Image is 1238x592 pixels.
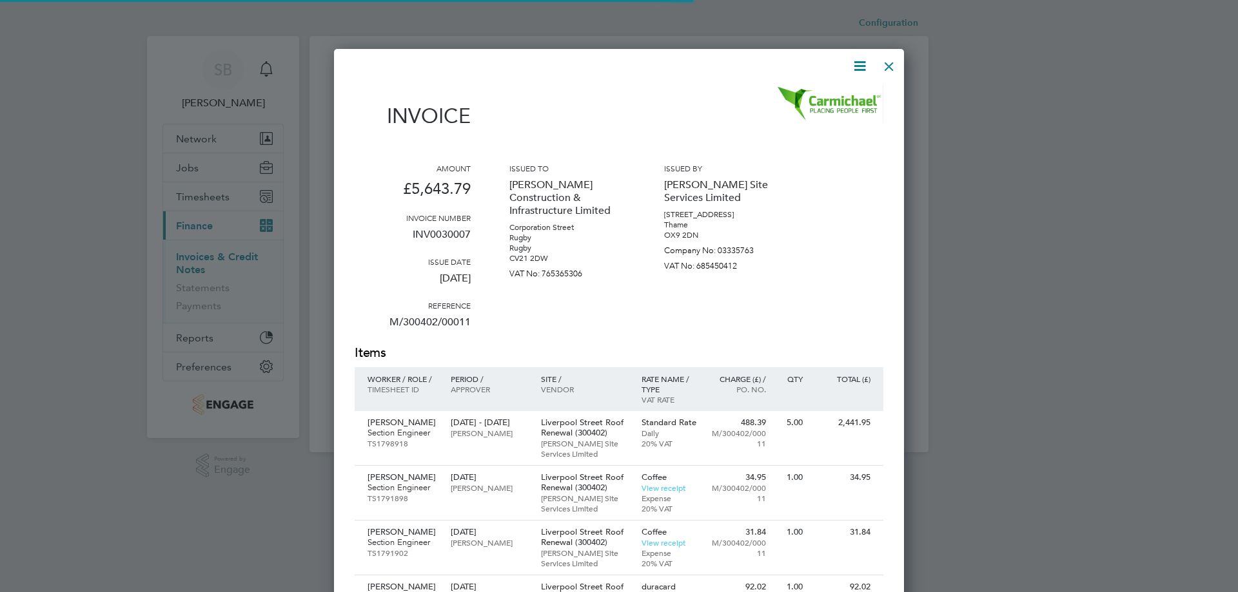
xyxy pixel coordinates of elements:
p: Approver [451,384,527,394]
a: View receipt [642,537,685,548]
p: QTY [779,374,803,384]
p: Section Engineer [368,428,438,438]
p: [PERSON_NAME] Site Services Limited [664,173,780,209]
h2: Items [355,344,883,362]
p: Standard Rate [642,417,698,428]
p: Liverpool Street Roof Renewal (300402) [541,417,629,438]
p: INV0030007 [355,223,471,256]
p: [PERSON_NAME] [368,417,438,428]
p: [PERSON_NAME] Site Services Limited [541,438,629,459]
p: VAT No: 765365306 [509,263,625,279]
p: Liverpool Street Roof Renewal (300402) [541,472,629,493]
p: VAT rate [642,394,698,405]
p: Thame [664,220,780,230]
p: Expense [642,493,698,503]
p: 2,441.95 [816,417,870,428]
p: Company No: 03335763 [664,240,780,256]
p: TS1791902 [368,548,438,558]
p: Liverpool Street Roof Renewal (300402) [541,527,629,548]
p: Expense [642,548,698,558]
p: £5,643.79 [355,173,471,213]
p: Timesheet ID [368,384,438,394]
p: [PERSON_NAME] [368,472,438,482]
p: M/300402/00011 [710,428,766,448]
p: [DATE] [451,472,527,482]
p: 34.95 [710,472,766,482]
p: 34.95 [816,472,870,482]
h3: Issued to [509,163,625,173]
p: Total (£) [816,374,870,384]
p: Rate name / type [642,374,698,394]
p: 20% VAT [642,438,698,448]
p: M/300402/00011 [710,482,766,503]
p: [PERSON_NAME] [368,582,438,592]
p: Rugby [509,233,625,243]
p: 1.00 [779,582,803,592]
h1: Invoice [355,104,471,128]
p: 20% VAT [642,558,698,568]
p: Vendor [541,384,629,394]
h3: Reference [355,300,471,310]
p: [DATE] - [DATE] [451,417,527,428]
p: [PERSON_NAME] [451,537,527,548]
h3: Amount [355,163,471,173]
p: VAT No: 685450412 [664,256,780,271]
p: 92.02 [710,582,766,592]
p: 1.00 [779,527,803,537]
p: TS1798918 [368,438,438,448]
p: 31.84 [816,527,870,537]
p: [DATE] [355,267,471,300]
p: [DATE] [451,527,527,537]
p: 5.00 [779,417,803,428]
p: Rugby [509,243,625,253]
p: [PERSON_NAME] [451,428,527,438]
p: Section Engineer [368,537,438,548]
p: Coffee [642,472,698,482]
p: 1.00 [779,472,803,482]
p: Daily [642,428,698,438]
p: [PERSON_NAME] Site Services Limited [541,548,629,568]
p: [PERSON_NAME] Construction & Infrastructure Limited [509,173,625,222]
p: TS1791898 [368,493,438,503]
p: Period / [451,374,527,384]
p: M/300402/00011 [355,310,471,344]
p: [STREET_ADDRESS] [664,209,780,220]
p: Po. No. [710,384,766,394]
p: CV21 2DW [509,253,625,263]
h3: Issued by [664,163,780,173]
a: View receipt [642,482,685,493]
p: [PERSON_NAME] [451,482,527,493]
p: OX9 2DN [664,230,780,240]
p: 31.84 [710,527,766,537]
p: Section Engineer [368,482,438,493]
p: [PERSON_NAME] [368,527,438,537]
p: M/300402/00011 [710,537,766,558]
p: 488.39 [710,417,766,428]
p: Corporation Street [509,222,625,233]
p: Charge (£) / [710,374,766,384]
p: Coffee [642,527,698,537]
h3: Issue date [355,256,471,267]
img: carmichael-logo-remittance.png [774,84,883,123]
h3: Invoice number [355,213,471,223]
p: Site / [541,374,629,384]
p: 20% VAT [642,503,698,513]
p: [DATE] [451,582,527,592]
p: [PERSON_NAME] Site Services Limited [541,493,629,513]
p: Worker / Role / [368,374,438,384]
p: 92.02 [816,582,870,592]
